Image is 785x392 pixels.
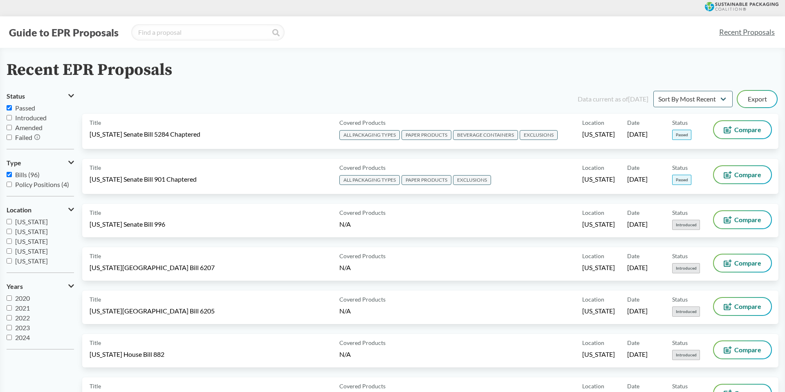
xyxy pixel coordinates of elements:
[578,94,648,104] div: Data current as of [DATE]
[90,118,101,127] span: Title
[672,338,688,347] span: Status
[339,338,386,347] span: Covered Products
[734,216,761,223] span: Compare
[734,171,761,178] span: Compare
[627,350,648,359] span: [DATE]
[627,175,648,184] span: [DATE]
[7,295,12,301] input: 2020
[672,382,688,390] span: Status
[627,208,639,217] span: Date
[734,303,761,310] span: Compare
[672,263,700,273] span: Introduced
[7,89,74,103] button: Status
[339,295,386,304] span: Covered Products
[7,105,12,110] input: Passed
[131,24,285,41] input: Find a proposal
[734,126,761,133] span: Compare
[672,295,688,304] span: Status
[7,335,12,340] input: 2024
[90,163,101,172] span: Title
[582,208,604,217] span: Location
[738,91,777,107] button: Export
[90,252,101,260] span: Title
[15,304,30,312] span: 2021
[672,208,688,217] span: Status
[15,133,32,141] span: Failed
[15,333,30,341] span: 2024
[15,180,69,188] span: Policy Positions (4)
[672,306,700,317] span: Introduced
[7,26,121,39] button: Guide to EPR Proposals
[339,220,351,228] span: N/A
[15,314,30,322] span: 2022
[582,220,615,229] span: [US_STATE]
[582,350,615,359] span: [US_STATE]
[714,121,771,138] button: Compare
[672,118,688,127] span: Status
[15,228,48,235] span: [US_STATE]
[627,163,639,172] span: Date
[7,219,12,224] input: [US_STATE]
[90,208,101,217] span: Title
[7,159,21,167] span: Type
[7,156,74,170] button: Type
[7,305,12,311] input: 2021
[627,338,639,347] span: Date
[339,175,400,185] span: ALL PACKAGING TYPES
[520,130,558,140] span: EXCLUSIONS
[7,283,23,290] span: Years
[714,255,771,272] button: Compare
[7,325,12,330] input: 2023
[672,163,688,172] span: Status
[7,125,12,130] input: Amended
[15,218,48,225] span: [US_STATE]
[627,130,648,139] span: [DATE]
[582,382,604,390] span: Location
[339,118,386,127] span: Covered Products
[401,130,451,140] span: PAPER PRODUCTS
[7,92,25,100] span: Status
[7,203,74,217] button: Location
[627,295,639,304] span: Date
[672,220,700,230] span: Introduced
[339,382,386,390] span: Covered Products
[582,175,615,184] span: [US_STATE]
[15,257,48,265] span: [US_STATE]
[15,237,48,245] span: [US_STATE]
[90,220,165,229] span: [US_STATE] Senate Bill 996
[90,295,101,304] span: Title
[672,252,688,260] span: Status
[627,252,639,260] span: Date
[582,130,615,139] span: [US_STATE]
[715,23,778,41] a: Recent Proposals
[339,208,386,217] span: Covered Products
[7,172,12,177] input: Bills (96)
[582,295,604,304] span: Location
[582,263,615,272] span: [US_STATE]
[582,163,604,172] span: Location
[339,130,400,140] span: ALL PACKAGING TYPES
[734,260,761,266] span: Compare
[90,350,164,359] span: [US_STATE] House Bill 882
[453,130,518,140] span: BEVERAGE CONTAINERS
[7,182,12,187] input: Policy Positions (4)
[7,206,31,214] span: Location
[627,382,639,390] span: Date
[15,104,35,112] span: Passed
[15,171,40,178] span: Bills (96)
[7,135,12,140] input: Failed
[7,239,12,244] input: [US_STATE]
[672,175,691,185] span: Passed
[90,306,215,315] span: [US_STATE][GEOGRAPHIC_DATA] Bill 6205
[714,298,771,315] button: Compare
[627,306,648,315] span: [DATE]
[627,263,648,272] span: [DATE]
[15,124,43,131] span: Amended
[734,347,761,353] span: Compare
[7,61,172,79] h2: Recent EPR Proposals
[15,324,30,331] span: 2023
[90,382,101,390] span: Title
[672,130,691,140] span: Passed
[714,211,771,228] button: Compare
[672,350,700,360] span: Introduced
